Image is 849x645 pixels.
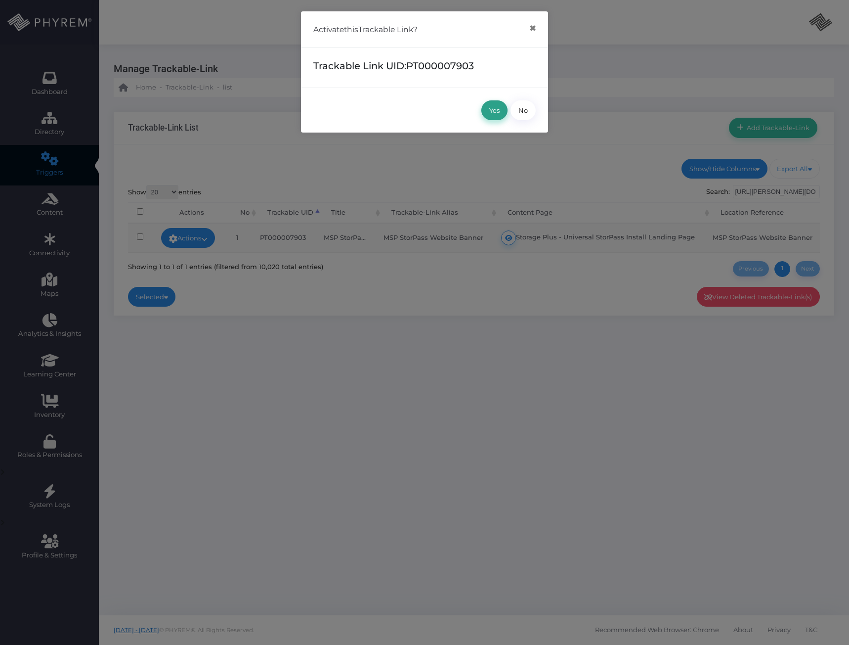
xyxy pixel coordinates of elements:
span: Trackable Link UID [313,60,404,72]
span: Activate [313,25,344,34]
button: × [523,17,542,40]
span: PT000007903 [406,60,474,72]
span: Trackable Link [358,25,413,34]
button: Yes [481,100,508,120]
h5: this ? [313,24,418,35]
button: No [510,100,536,120]
h4: : [313,60,536,72]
